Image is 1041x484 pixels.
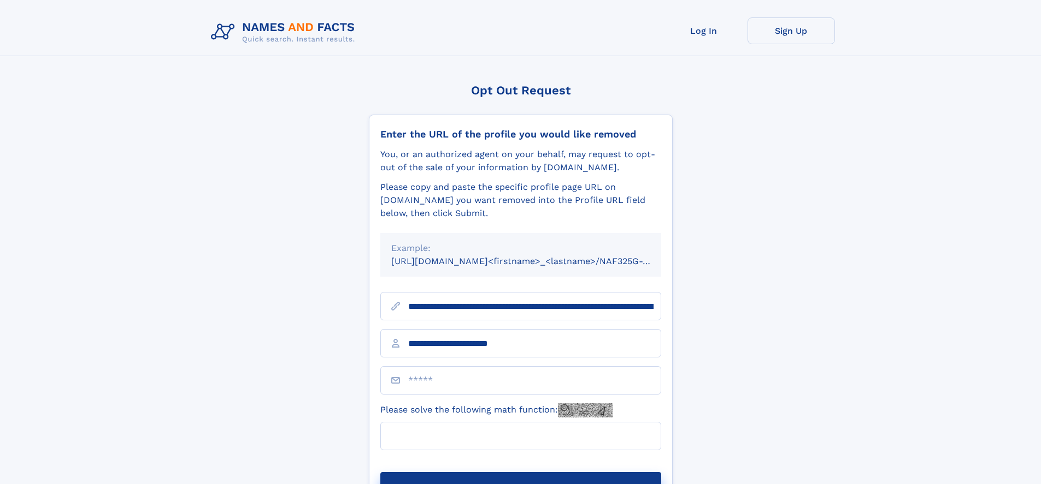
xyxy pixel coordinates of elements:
[391,242,650,255] div: Example:
[380,403,613,417] label: Please solve the following math function:
[207,17,364,47] img: Logo Names and Facts
[391,256,682,266] small: [URL][DOMAIN_NAME]<firstname>_<lastname>/NAF325G-xxxxxxxx
[369,83,673,97] div: Opt Out Request
[380,181,661,220] div: Please copy and paste the specific profile page URL on [DOMAIN_NAME] you want removed into the Pr...
[380,128,661,140] div: Enter the URL of the profile you would like removed
[380,148,661,174] div: You, or an authorized agent on your behalf, may request to opt-out of the sale of your informatio...
[748,17,835,44] a: Sign Up
[660,17,748,44] a: Log In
